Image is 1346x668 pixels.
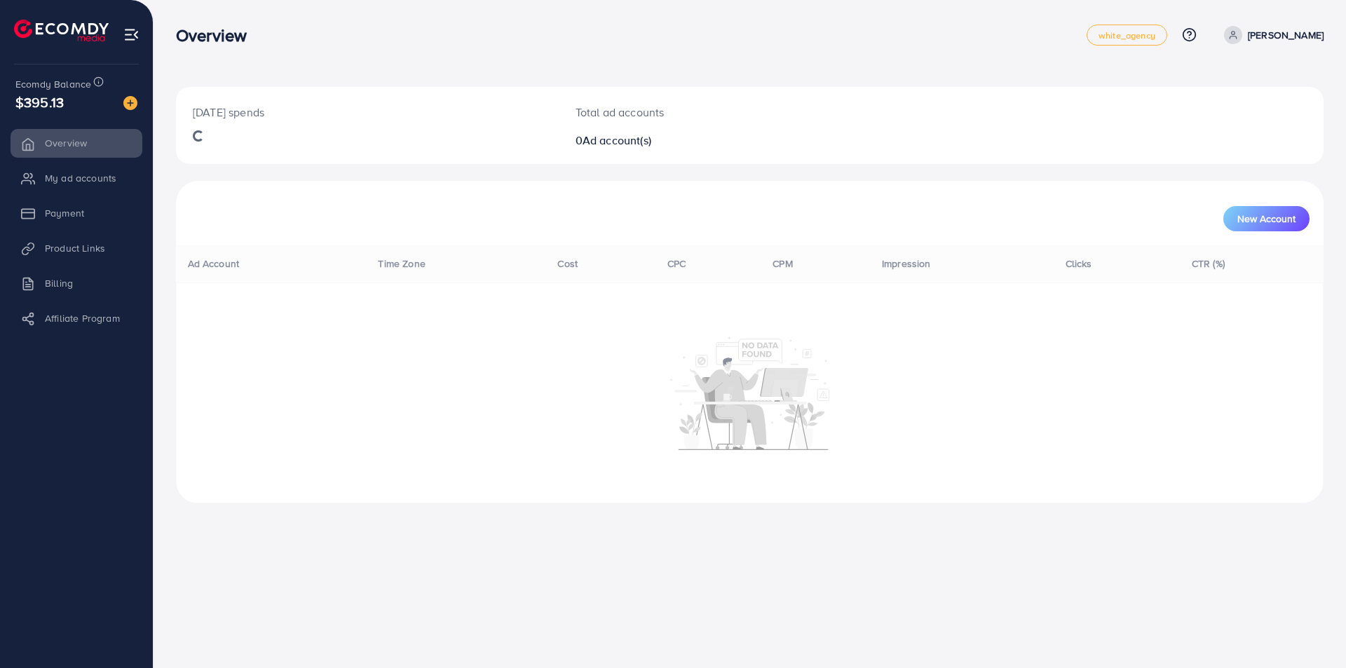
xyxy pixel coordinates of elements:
[1237,214,1296,224] span: New Account
[1223,206,1310,231] button: New Account
[576,134,829,147] h2: 0
[1248,27,1324,43] p: [PERSON_NAME]
[1099,31,1155,40] span: white_agency
[123,27,140,43] img: menu
[576,104,829,121] p: Total ad accounts
[1087,25,1167,46] a: white_agency
[123,96,137,110] img: image
[176,25,258,46] h3: Overview
[193,104,542,121] p: [DATE] spends
[15,92,64,112] span: $395.13
[15,77,91,91] span: Ecomdy Balance
[1218,26,1324,44] a: [PERSON_NAME]
[14,20,109,41] img: logo
[583,132,651,148] span: Ad account(s)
